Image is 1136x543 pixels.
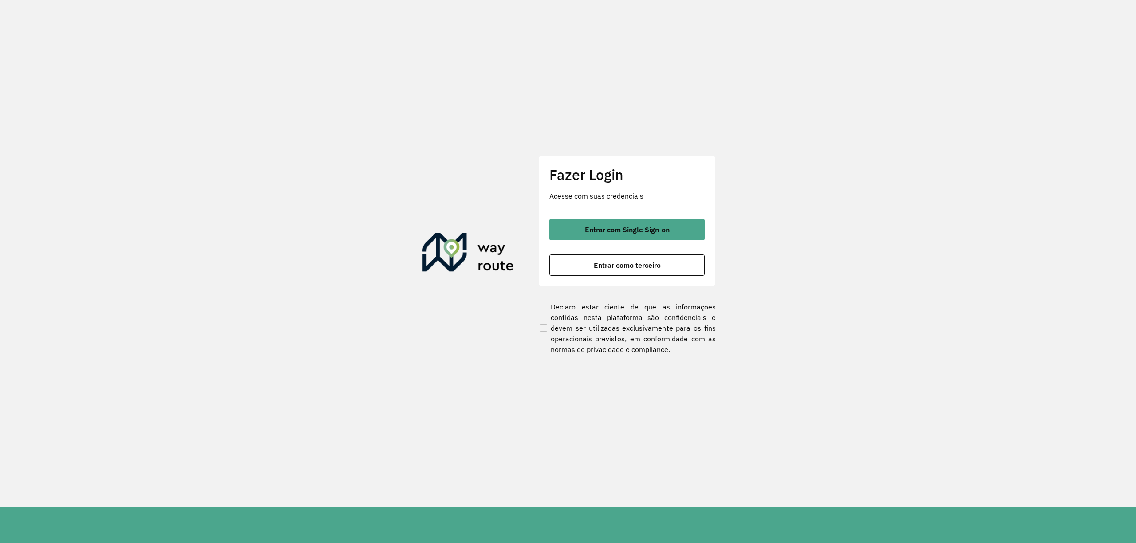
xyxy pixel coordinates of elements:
span: Entrar como terceiro [594,262,661,269]
img: Roteirizador AmbevTech [422,233,514,275]
h2: Fazer Login [549,166,705,183]
p: Acesse com suas credenciais [549,191,705,201]
span: Entrar com Single Sign-on [585,226,670,233]
button: button [549,254,705,276]
label: Declaro estar ciente de que as informações contidas nesta plataforma são confidenciais e devem se... [538,301,716,355]
button: button [549,219,705,240]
